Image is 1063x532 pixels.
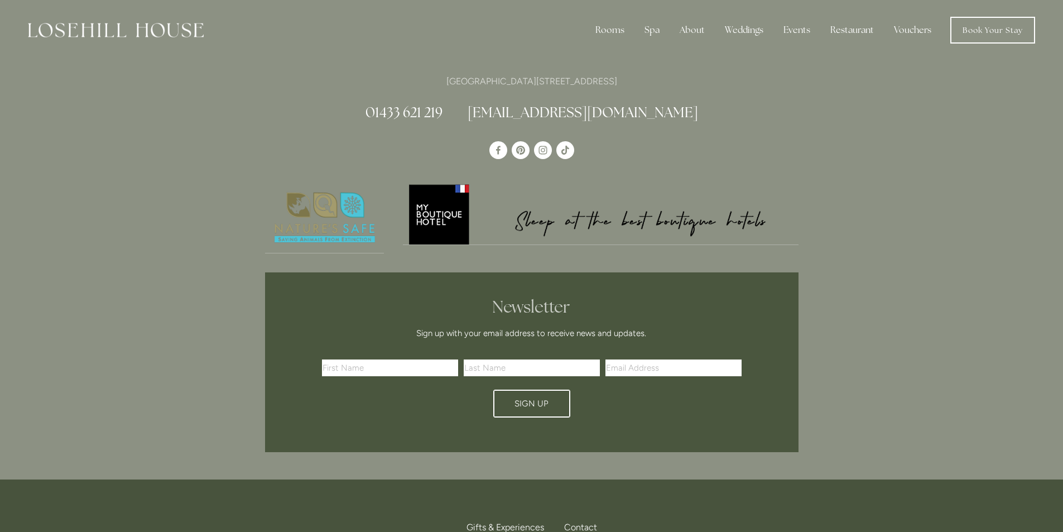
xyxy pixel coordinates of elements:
a: 01433 621 219 [365,103,442,121]
a: Instagram [534,141,552,159]
input: Email Address [605,360,742,376]
p: [GEOGRAPHIC_DATA][STREET_ADDRESS] [265,74,799,89]
div: Weddings [716,19,772,41]
a: Vouchers [885,19,940,41]
button: Sign Up [493,390,570,418]
div: Spa [636,19,668,41]
a: My Boutique Hotel - Logo [403,183,799,245]
a: TikTok [556,141,574,159]
img: My Boutique Hotel - Logo [403,183,799,245]
div: Rooms [586,19,633,41]
p: Sign up with your email address to receive news and updates. [326,327,738,340]
a: Losehill House Hotel & Spa [489,141,507,159]
input: First Name [322,360,458,376]
span: Sign Up [514,399,549,409]
a: [EMAIL_ADDRESS][DOMAIN_NAME] [468,103,698,121]
h2: Newsletter [326,297,738,317]
div: Restaurant [821,19,883,41]
a: Book Your Stay [950,17,1035,44]
input: Last Name [464,360,600,376]
a: Pinterest [512,141,530,159]
div: About [671,19,714,41]
img: Losehill House [28,23,204,37]
div: Events [775,19,819,41]
img: Nature's Safe - Logo [265,183,384,253]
